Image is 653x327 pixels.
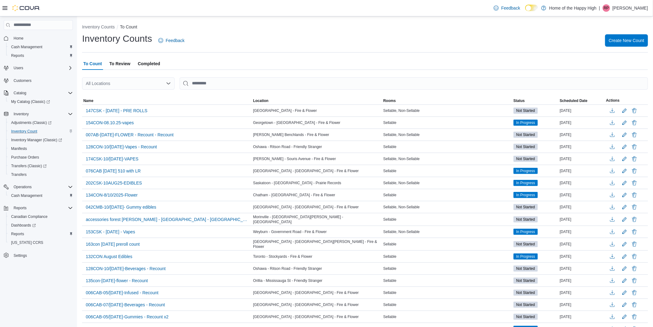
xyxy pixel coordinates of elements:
button: 135con-[DATE]-flower - Recount [83,276,150,285]
div: [DATE] [559,277,605,284]
span: Operations [11,183,73,191]
div: [DATE] [559,313,605,321]
span: 135con-[DATE]-flower - Recount [86,278,148,284]
div: Sellable [382,143,512,151]
div: Sellable [382,167,512,175]
span: My Catalog (Classic) [11,99,50,104]
span: Create New Count [609,37,644,44]
span: Cash Management [11,45,42,49]
span: Not Started [516,132,535,138]
button: Delete [631,277,638,284]
a: Adjustments (Classic) [9,119,54,126]
div: Sellable, Non-Sellable [382,228,512,236]
span: Reports [9,52,73,59]
div: Sellable [382,289,512,296]
span: Not Started [514,204,538,210]
button: Settings [1,251,75,260]
button: Purchase Orders [6,153,75,162]
span: Not Started [516,302,535,308]
button: Operations [11,183,34,191]
button: Edit count details [621,106,628,115]
span: In Progress [516,168,535,174]
div: Sellable, Non-Sellable [382,131,512,138]
span: Not Started [516,314,535,320]
span: Not Started [516,290,535,295]
button: Edit count details [621,215,628,224]
span: 163con [DATE] preroll count [86,241,140,247]
button: Edit count details [621,154,628,163]
div: Sellable [382,191,512,199]
div: [DATE] [559,155,605,163]
button: Cash Management [6,43,75,51]
button: Delete [631,155,638,163]
span: In Progress [514,180,538,186]
button: Delete [631,119,638,126]
button: Canadian Compliance [6,212,75,221]
span: Feedback [501,5,520,11]
span: Inventory Count [11,129,37,134]
span: Not Started [514,290,538,296]
span: Adjustments (Classic) [11,120,52,125]
span: 006CAB-07/[DATE]-Beverages - Recount [86,302,165,308]
img: Cova [12,5,40,11]
span: Home [11,34,73,42]
span: Morinville - [GEOGRAPHIC_DATA][PERSON_NAME] - [GEOGRAPHIC_DATA] [253,214,381,224]
button: 147CSK - [DATE] - PRE ROLLS [83,106,150,115]
span: 174CSK-10/[DATE]-VAPES [86,156,139,162]
button: Edit count details [621,240,628,249]
span: Feedback [166,37,185,44]
a: Home [11,35,26,42]
span: Inventory Manager (Classic) [9,136,73,144]
button: Users [11,64,26,72]
span: Users [14,66,23,70]
span: 153CSK - [DATE] - Vapes [86,229,135,235]
div: [DATE] [559,107,605,114]
span: Transfers [11,172,27,177]
span: 128CON-10/[DATE]-Beverages - Recount [86,265,166,272]
span: Chatham - [GEOGRAPHIC_DATA] - Fire & Flower [253,193,335,197]
span: [GEOGRAPHIC_DATA] - Fire & Flower [253,108,317,113]
div: [DATE] [559,228,605,236]
span: Manifests [9,145,73,152]
nav: Complex example [4,31,73,276]
button: Cash Management [6,191,75,200]
button: Edit count details [621,300,628,309]
div: [DATE] [559,167,605,175]
span: Inventory Count [9,128,73,135]
a: Transfers (Classic) [6,162,75,170]
span: 076CAB [DATE] 510 with LR [86,168,141,174]
span: Reports [11,204,73,212]
span: Not Started [514,314,538,320]
div: [DATE] [559,119,605,126]
button: Delete [631,131,638,138]
span: Reports [9,230,73,238]
span: Not Started [514,216,538,223]
span: [GEOGRAPHIC_DATA] - [GEOGRAPHIC_DATA] - Fire & Flower [253,168,359,173]
span: 006CAB-05/[DATE]-Infused - Recount [86,290,159,296]
div: [DATE] [559,240,605,248]
span: Inventory Manager (Classic) [11,138,62,142]
a: [US_STATE] CCRS [9,239,46,246]
span: Not Started [514,265,538,272]
span: Users [11,64,73,72]
span: Catalog [14,91,26,96]
button: Edit count details [621,288,628,297]
button: Manifests [6,144,75,153]
div: [DATE] [559,131,605,138]
span: Cash Management [9,192,73,199]
button: 134CON-8/10/2025-Flower [83,190,140,200]
span: Location [253,98,268,103]
button: Delete [631,253,638,260]
span: Not Started [514,144,538,150]
span: Not Started [516,108,535,113]
span: Canadian Compliance [11,214,48,219]
span: Toronto - Stockyards - Fire & Flower [253,254,312,259]
a: Cash Management [9,192,45,199]
span: Customers [14,78,31,83]
span: Inventory [14,112,29,117]
span: [GEOGRAPHIC_DATA] - [GEOGRAPHIC_DATA][PERSON_NAME] - Fire & Flower [253,239,381,249]
button: Edit count details [621,202,628,212]
div: Sellable [382,301,512,308]
span: Transfers (Classic) [11,163,47,168]
button: 128CON-10/[DATE]-Beverages - Recount [83,264,168,273]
